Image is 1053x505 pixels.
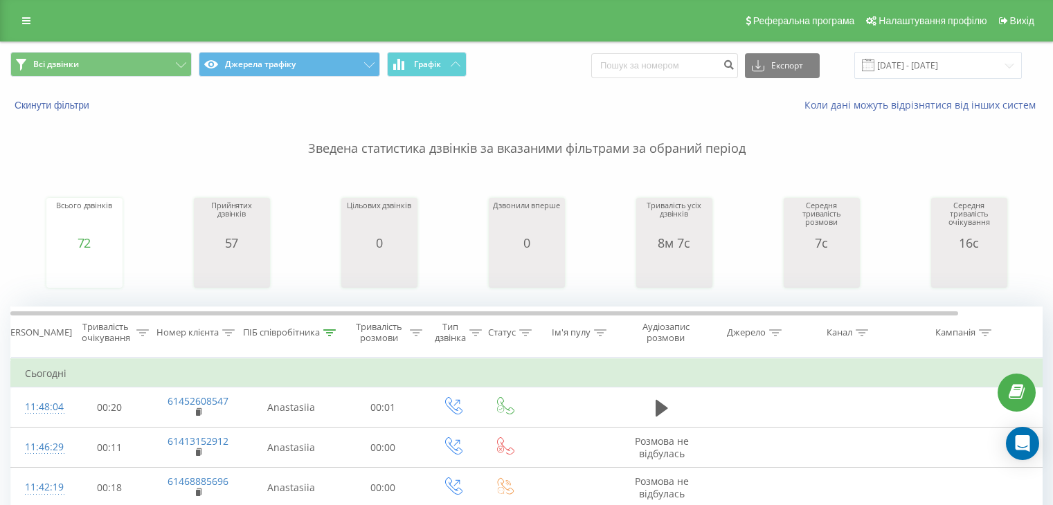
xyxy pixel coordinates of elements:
div: Ім'я пулу [552,327,591,339]
div: 16с [935,236,1004,250]
div: Тип дзвінка [435,321,466,345]
div: Дзвонили вперше [493,201,559,236]
a: Коли дані можуть відрізнятися вiд інших систем [804,98,1043,111]
div: Кампанія [935,327,975,339]
div: Номер клієнта [156,327,219,339]
div: 0 [493,236,559,250]
div: Прийнятих дзвінків [197,201,267,236]
td: 00:20 [66,387,153,428]
span: Налаштування профілю [879,15,987,26]
div: Середня тривалість розмови [787,201,856,236]
a: 61413152912 [168,434,228,448]
button: Всі дзвінки [10,52,192,77]
div: Тривалість усіх дзвінків [640,201,709,236]
td: 00:00 [340,428,426,468]
td: 00:01 [340,387,426,428]
span: Всі дзвінки [33,59,79,70]
button: Експорт [745,53,820,78]
div: ПІБ співробітника [243,327,320,339]
div: 8м 7с [640,236,709,250]
div: Статус [488,327,516,339]
a: 61452608547 [168,394,228,407]
a: 61468885696 [168,475,228,488]
span: Графік [414,59,441,69]
div: 11:48:04 [25,394,53,421]
button: Джерела трафіку [199,52,380,77]
div: 57 [197,236,267,250]
div: 72 [56,236,111,250]
td: Anastasiia [243,387,340,428]
button: Скинути фільтри [10,99,96,111]
input: Пошук за номером [591,53,738,78]
div: [PERSON_NAME] [2,327,72,339]
p: Зведена статистика дзвінків за вказаними фільтрами за обраний період [10,112,1043,158]
div: Тривалість розмови [352,321,406,345]
div: Цільових дзвінків [347,201,411,236]
div: Канал [827,327,852,339]
div: Тривалість очікування [78,321,133,345]
div: Open Intercom Messenger [1006,427,1039,460]
div: 7с [787,236,856,250]
td: 00:11 [66,428,153,468]
td: Anastasiia [243,428,340,468]
div: Середня тривалість очікування [935,201,1004,236]
div: Всього дзвінків [56,201,111,236]
span: Розмова не відбулась [635,475,689,500]
div: Джерело [727,327,766,339]
span: Реферальна програма [753,15,855,26]
div: 11:46:29 [25,434,53,461]
span: Розмова не відбулась [635,434,689,460]
button: Графік [387,52,467,77]
div: 11:42:19 [25,474,53,501]
div: 0 [347,236,411,250]
span: Вихід [1010,15,1034,26]
div: Аудіозапис розмови [632,321,699,345]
